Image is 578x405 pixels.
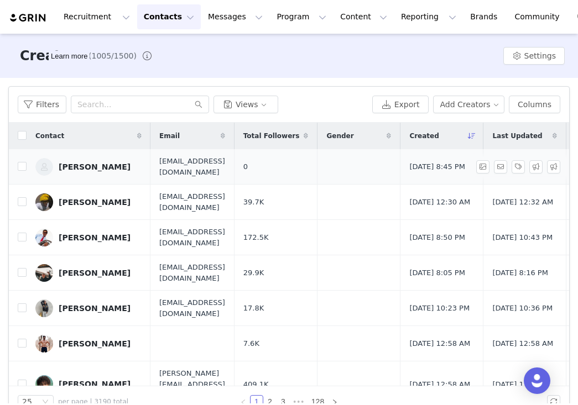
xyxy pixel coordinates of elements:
span: Created [409,131,439,141]
div: [PERSON_NAME] [59,198,131,207]
img: 07ec61e3-decd-4d89-9253-41cc0235911f.jpg [35,193,53,211]
button: Messages [201,4,269,29]
a: [PERSON_NAME] [35,335,142,353]
span: 17.8K [243,303,264,314]
a: [PERSON_NAME] [35,193,142,211]
a: [PERSON_NAME] [35,375,142,393]
button: Content [334,4,394,29]
div: [PERSON_NAME] [59,269,131,277]
button: Filters [18,96,66,113]
span: [PERSON_NAME][EMAIL_ADDRESS][DOMAIN_NAME] [159,368,225,401]
span: [DATE] 10:23 PM [409,303,470,314]
button: Settings [503,47,565,65]
button: Columns [509,96,560,113]
span: [DATE] 12:30 AM [409,197,470,208]
img: bd201996-f53d-4157-a8e4-428f81264982.jpg [35,375,53,393]
span: (1005/1500) [88,50,137,62]
img: d2990eb1-033f-44ba-abf0-92efc64df333.jpg [35,335,53,353]
span: [EMAIL_ADDRESS][DOMAIN_NAME] [159,262,225,283]
span: Email [159,131,180,141]
div: [PERSON_NAME] [59,304,131,313]
span: [EMAIL_ADDRESS][DOMAIN_NAME] [159,156,225,177]
span: [EMAIL_ADDRESS][DOMAIN_NAME] [159,227,225,248]
span: [EMAIL_ADDRESS][DOMAIN_NAME] [159,191,225,213]
span: 39.7K [243,197,264,208]
span: 7.6K [243,338,259,349]
div: Open Intercom Messenger [524,367,550,394]
a: Brands [464,4,507,29]
h3: Creators [20,46,84,66]
button: Reporting [394,4,463,29]
div: [PERSON_NAME] [59,339,131,348]
span: [DATE] 8:05 PM [409,267,465,278]
button: Recruitment [57,4,137,29]
button: Program [270,4,333,29]
a: [PERSON_NAME] [35,158,142,176]
i: icon: search [195,101,202,108]
span: Total Followers [243,131,300,141]
img: 7546d181-7954-49b9-9aad-318dd2b8bd8c.jpg [35,299,53,317]
a: [PERSON_NAME] [35,264,142,282]
span: [DATE] 12:58 AM [409,379,470,390]
img: placeholder-contacts.jpeg [35,158,53,176]
a: [PERSON_NAME] [35,299,142,317]
span: [DATE] 12:58 AM [409,338,470,349]
input: Search... [71,96,209,113]
span: [DATE] 8:45 PM [409,161,465,172]
div: [PERSON_NAME] [59,162,131,171]
div: Tooltip anchor [49,51,90,62]
button: Export [372,96,429,113]
a: Community [508,4,571,29]
button: Contacts [137,4,201,29]
span: 29.9K [243,267,264,278]
span: Gender [326,131,353,141]
img: abcfd36d-ee7a-4f8b-8982-4902fce4b0ae.jpg [35,264,53,282]
span: Send Email [494,160,512,173]
span: Contact [35,131,64,141]
span: Last Updated [492,131,542,141]
span: [EMAIL_ADDRESS][DOMAIN_NAME] [159,297,225,319]
span: [DATE] 8:50 PM [409,232,465,243]
button: Add Creators [433,96,505,113]
span: 0 [243,161,248,172]
a: [PERSON_NAME] [35,229,142,246]
img: 1af533e9-1e5f-4c9c-a78f-3b745c21937f.jpg [35,229,53,246]
div: [PERSON_NAME] [59,233,131,242]
button: Views [214,96,278,113]
div: [PERSON_NAME] [59,380,131,388]
img: grin logo [9,13,48,23]
span: 409.1K [243,379,269,390]
span: 172.5K [243,232,269,243]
